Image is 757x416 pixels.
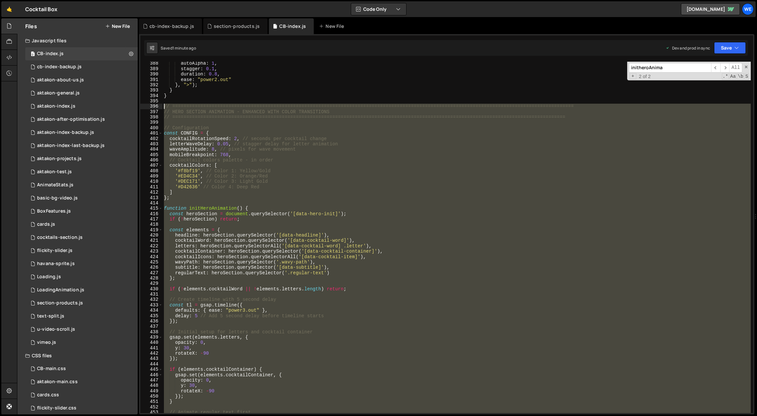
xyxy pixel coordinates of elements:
[37,300,83,306] div: section-products.js
[37,379,78,385] div: aktakon-main.css
[25,270,138,283] div: 12094/34884.js
[25,5,57,13] div: Cocktail Box
[711,63,720,73] span: ​
[140,152,163,157] div: 405
[319,23,347,30] div: New File
[37,235,83,240] div: cocktails-section.js
[37,261,75,267] div: havana-sprite.js
[214,23,260,30] div: section-products.js
[140,147,163,152] div: 404
[140,329,163,335] div: 438
[25,87,138,100] div: 12094/45380.js
[25,178,138,192] div: 12094/30498.js
[140,292,163,297] div: 431
[25,205,138,218] div: 12094/30497.js
[351,3,406,15] button: Code Only
[140,77,163,82] div: 391
[25,60,138,73] div: 12094/46847.js
[37,195,78,201] div: basic-bg-video.js
[37,221,55,227] div: cards.js
[25,257,138,270] div: 12094/36679.js
[140,297,163,302] div: 432
[140,157,163,163] div: 406
[140,184,163,190] div: 411
[140,308,163,313] div: 434
[25,336,138,349] div: 12094/29507.js
[25,297,138,310] div: 12094/36059.js
[37,366,66,372] div: CB-main.css
[1,1,17,17] a: 🤙
[37,392,59,398] div: cards.css
[37,313,64,319] div: text-split.js
[681,3,740,15] a: [DOMAIN_NAME]
[140,405,163,410] div: 452
[140,345,163,351] div: 441
[25,23,37,30] h2: Files
[279,23,306,30] div: CB-index.js
[629,63,711,73] input: Search for
[17,34,138,47] div: Javascript files
[140,206,163,211] div: 415
[37,208,71,214] div: BoxFeatures.js
[25,231,138,244] div: 12094/36060.js
[140,174,163,179] div: 409
[722,73,729,80] span: RegExp Search
[25,310,138,323] div: 12094/41439.js
[140,211,163,217] div: 416
[140,399,163,404] div: 451
[140,141,163,147] div: 403
[140,383,163,388] div: 448
[37,90,80,96] div: aktakon-general.js
[140,249,163,254] div: 423
[37,287,84,293] div: LoadingAnimation.js
[140,131,163,136] div: 401
[31,52,35,57] span: 0
[140,378,163,383] div: 447
[37,116,105,122] div: aktakon-after-optimisation.js
[666,45,710,51] div: Dev and prod in sync
[745,73,749,80] span: Search In Selection
[25,388,138,402] div: 12094/34666.css
[37,169,72,175] div: aktakon-test.js
[140,227,163,233] div: 419
[140,362,163,367] div: 444
[140,72,163,77] div: 390
[25,323,138,336] div: 12094/41429.js
[37,326,75,332] div: u-video-scroll.js
[629,73,636,79] span: Toggle Replace mode
[140,281,163,286] div: 429
[140,276,163,281] div: 428
[25,47,138,60] div: 12094/46486.js
[140,114,163,120] div: 398
[25,375,138,388] div: 12094/43205.css
[25,152,138,165] div: 12094/44389.js
[720,63,729,73] span: ​
[25,100,138,113] div: 12094/43364.js
[25,165,138,178] div: 12094/45381.js
[140,238,163,243] div: 421
[37,182,73,188] div: AnimateStats.js
[37,340,56,345] div: vimeo.js
[140,313,163,319] div: 435
[140,222,163,227] div: 418
[25,218,138,231] div: 12094/34793.js
[140,410,163,415] div: 453
[140,270,163,276] div: 427
[37,143,105,149] div: aktakon-index-last-backup.js
[161,45,196,51] div: Saved
[140,190,163,195] div: 412
[140,168,163,174] div: 408
[25,244,138,257] div: 12094/35474.js
[105,24,130,29] button: New File
[140,98,163,104] div: 395
[172,45,196,51] div: 1 minute ago
[37,77,84,83] div: aktakon-about-us.js
[140,351,163,356] div: 442
[714,42,746,54] button: Save
[140,286,163,292] div: 430
[17,349,138,362] div: CSS files
[140,93,163,98] div: 394
[25,362,138,375] div: 12094/46487.css
[140,61,163,66] div: 388
[140,335,163,340] div: 439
